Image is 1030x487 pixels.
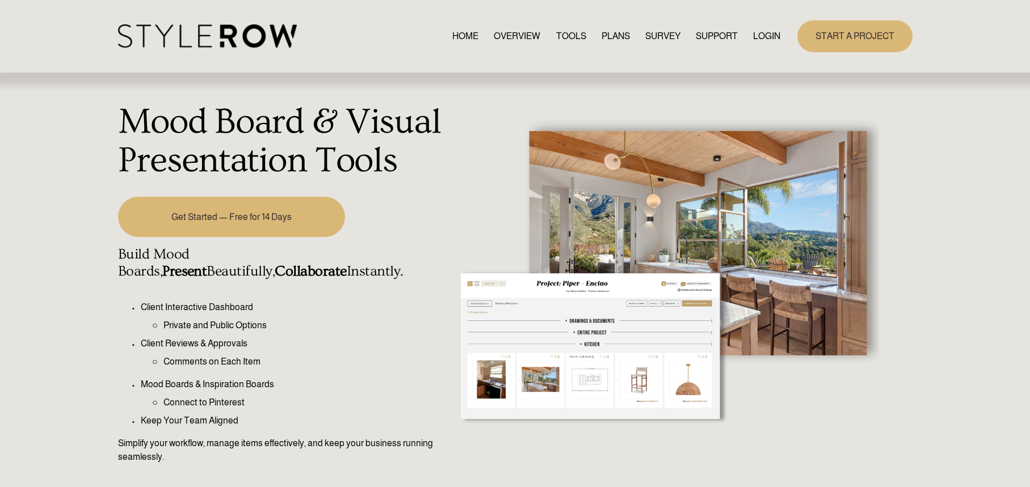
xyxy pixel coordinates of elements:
strong: Collaborate [275,263,346,280]
span: SUPPORT [696,29,738,43]
a: folder dropdown [696,28,738,44]
p: Comments on Each Item [163,355,445,369]
a: TOOLS [556,28,586,44]
p: Private and Public Options [163,319,445,332]
a: SURVEY [645,28,680,44]
strong: Present [162,263,207,280]
a: LOGIN [753,28,780,44]
h4: Build Mood Boards, Beautifully, Instantly. [118,246,445,280]
img: StyleRow [118,24,297,48]
a: Get Started — Free for 14 Days [118,197,345,237]
p: Client Reviews & Approvals [141,337,445,350]
p: Simplify your workflow, manage items effectively, and keep your business running seamlessly. [118,437,445,464]
p: Client Interactive Dashboard [141,300,445,314]
p: Connect to Pinterest [163,396,445,409]
p: Keep Your Team Aligned [141,414,445,427]
a: PLANS [602,28,630,44]
a: OVERVIEW [494,28,540,44]
h1: Mood Board & Visual Presentation Tools [118,103,445,180]
a: HOME [452,28,478,44]
a: START A PROJECT [797,20,913,52]
p: Mood Boards & Inspiration Boards [141,378,445,391]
